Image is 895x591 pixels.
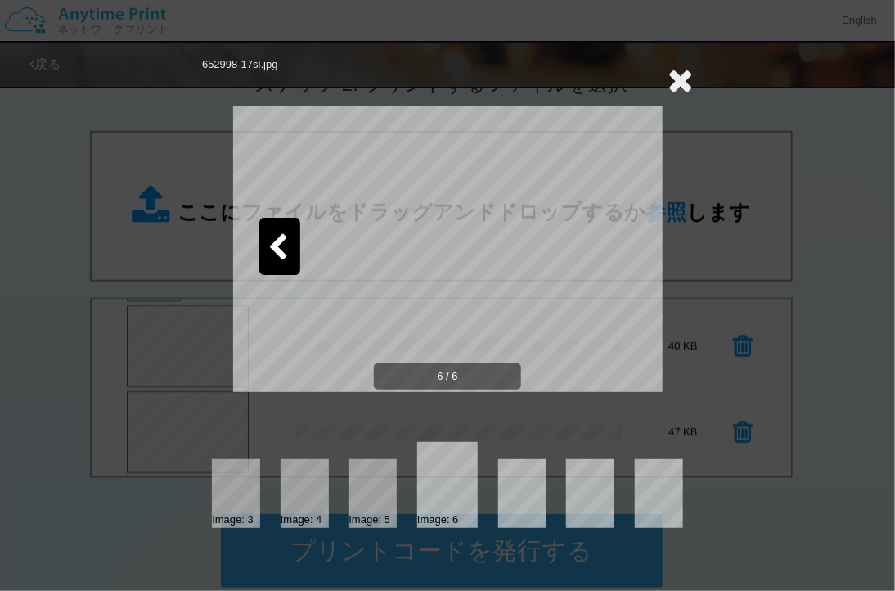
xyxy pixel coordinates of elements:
div: 652998-17sl.jpg [202,57,278,73]
span: 6 / 6 [374,363,521,390]
div: Image: 6 [417,512,459,528]
div: Image: 5 [349,512,390,528]
div: Image: 3 [212,512,254,528]
div: Image: 4 [281,512,322,528]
